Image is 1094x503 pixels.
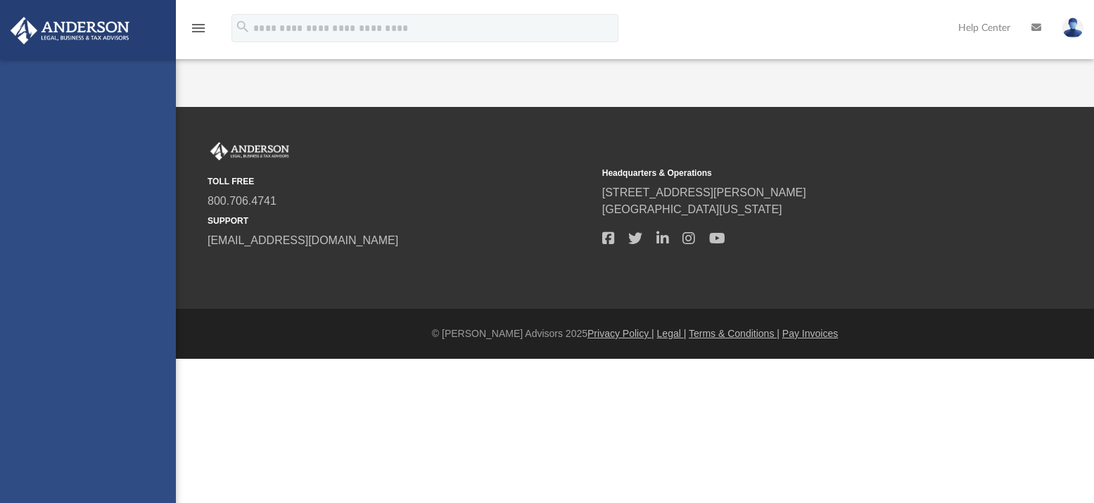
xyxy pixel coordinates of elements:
[190,20,207,37] i: menu
[176,326,1094,341] div: © [PERSON_NAME] Advisors 2025
[602,167,987,179] small: Headquarters & Operations
[235,19,250,34] i: search
[657,328,687,339] a: Legal |
[208,215,592,227] small: SUPPORT
[190,27,207,37] a: menu
[602,186,806,198] a: [STREET_ADDRESS][PERSON_NAME]
[782,328,838,339] a: Pay Invoices
[602,203,782,215] a: [GEOGRAPHIC_DATA][US_STATE]
[587,328,654,339] a: Privacy Policy |
[208,195,276,207] a: 800.706.4741
[6,17,134,44] img: Anderson Advisors Platinum Portal
[208,234,398,246] a: [EMAIL_ADDRESS][DOMAIN_NAME]
[689,328,780,339] a: Terms & Conditions |
[208,175,592,188] small: TOLL FREE
[1062,18,1083,38] img: User Pic
[208,142,292,160] img: Anderson Advisors Platinum Portal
